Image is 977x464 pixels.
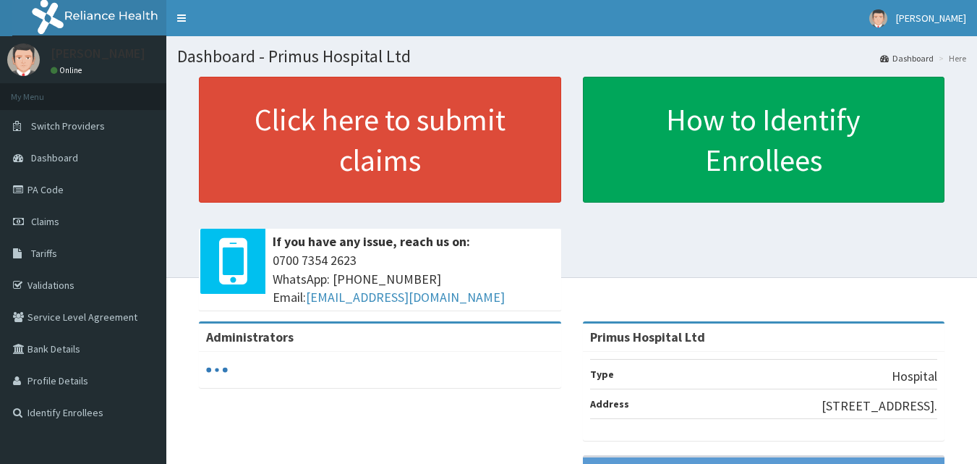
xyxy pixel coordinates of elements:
[51,65,85,75] a: Online
[206,329,294,345] b: Administrators
[935,52,966,64] li: Here
[869,9,887,28] img: User Image
[31,119,105,132] span: Switch Providers
[31,151,78,164] span: Dashboard
[822,397,937,416] p: [STREET_ADDRESS].
[206,359,228,381] svg: audio-loading
[273,251,554,307] span: 0700 7354 2623 WhatsApp: [PHONE_NUMBER] Email:
[892,367,937,386] p: Hospital
[583,77,945,203] a: How to Identify Enrollees
[590,329,705,345] strong: Primus Hospital Ltd
[199,77,561,203] a: Click here to submit claims
[177,47,966,66] h1: Dashboard - Primus Hospital Ltd
[31,215,59,228] span: Claims
[590,368,614,381] b: Type
[590,397,629,410] b: Address
[51,47,145,60] p: [PERSON_NAME]
[880,52,934,64] a: Dashboard
[31,247,57,260] span: Tariffs
[273,233,470,250] b: If you have any issue, reach us on:
[306,289,505,305] a: [EMAIL_ADDRESS][DOMAIN_NAME]
[7,43,40,76] img: User Image
[896,12,966,25] span: [PERSON_NAME]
